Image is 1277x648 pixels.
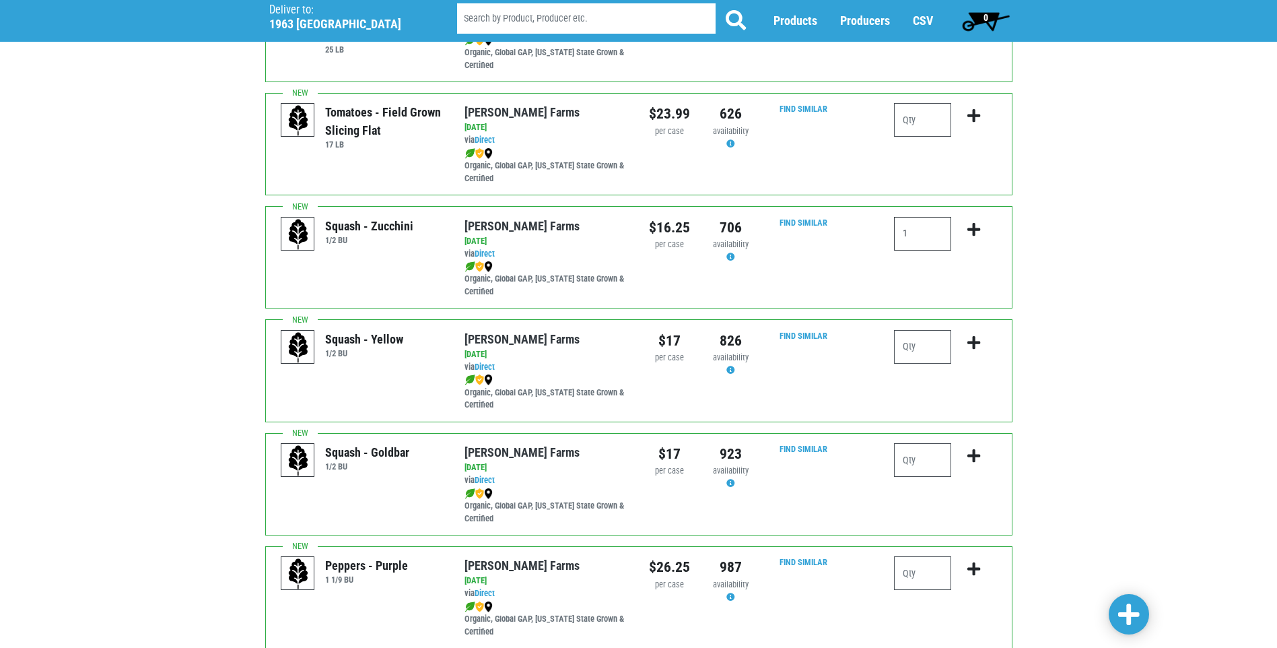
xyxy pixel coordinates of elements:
[464,348,628,361] div: [DATE]
[475,362,495,372] a: Direct
[713,239,749,249] span: availability
[475,475,495,485] a: Direct
[464,248,628,261] div: via
[894,556,951,590] input: Qty
[464,219,580,233] a: [PERSON_NAME] Farms
[710,556,751,578] div: 987
[464,34,628,72] div: Organic, Global GAP, [US_STATE] State Grown & Certified
[710,330,751,352] div: 826
[464,261,475,272] img: leaf-e5c59151409436ccce96b2ca1b28e03c.png
[649,556,690,578] div: $26.25
[464,235,628,248] div: [DATE]
[325,235,413,245] h6: 1/2 BU
[475,602,484,612] img: safety-e55c860ca8c00a9c171001a62a92dabd.png
[269,17,423,32] h5: 1963 [GEOGRAPHIC_DATA]
[475,261,484,272] img: safety-e55c860ca8c00a9c171001a62a92dabd.png
[281,444,315,478] img: placeholder-variety-43d6402dacf2d531de610a020419775a.svg
[956,7,1016,34] a: 0
[484,261,493,272] img: map_marker-0e94453035b3232a4d21701695807de9.png
[649,465,690,478] div: per case
[894,217,951,251] input: Qty
[464,147,628,185] div: Organic, Global GAP, [US_STATE] State Grown & Certified
[894,443,951,477] input: Qty
[710,103,751,125] div: 626
[475,135,495,145] a: Direct
[713,579,749,589] span: availability
[281,218,315,251] img: placeholder-variety-43d6402dacf2d531de610a020419775a.svg
[325,330,403,348] div: Squash - Yellow
[464,374,628,412] div: Organic, Global GAP, [US_STATE] State Grown & Certified
[325,443,409,461] div: Squash - Goldbar
[780,557,827,567] a: Find Similar
[983,12,988,23] span: 0
[464,105,580,119] a: [PERSON_NAME] Farms
[649,103,690,125] div: $23.99
[464,558,580,573] a: [PERSON_NAME] Farms
[773,14,817,28] a: Products
[325,139,444,150] h6: 17 LB
[325,556,408,575] div: Peppers - Purple
[325,348,403,358] h6: 1/2 BU
[464,148,475,159] img: leaf-e5c59151409436ccce96b2ca1b28e03c.png
[649,579,690,591] div: per case
[464,474,628,487] div: via
[464,445,580,459] a: [PERSON_NAME] Farms
[269,3,423,17] p: Deliver to:
[710,217,751,238] div: 706
[840,14,890,28] a: Producers
[325,44,444,55] h6: 25 LB
[464,375,475,385] img: leaf-e5c59151409436ccce96b2ca1b28e03c.png
[325,575,408,585] h6: 1 1/9 BU
[475,375,484,385] img: safety-e55c860ca8c00a9c171001a62a92dabd.png
[780,331,827,341] a: Find Similar
[649,238,690,251] div: per case
[464,487,628,525] div: Organic, Global GAP, [US_STATE] State Grown & Certified
[475,588,495,598] a: Direct
[464,260,628,298] div: Organic, Global GAP, [US_STATE] State Grown & Certified
[780,104,827,114] a: Find Similar
[325,461,409,472] h6: 1/2 BU
[649,330,690,352] div: $17
[457,4,716,34] input: Search by Product, Producer etc.
[464,488,475,499] img: leaf-e5c59151409436ccce96b2ca1b28e03c.png
[780,444,827,454] a: Find Similar
[484,488,493,499] img: map_marker-0e94453035b3232a4d21701695807de9.png
[464,575,628,587] div: [DATE]
[464,461,628,474] div: [DATE]
[325,217,413,235] div: Squash - Zucchini
[649,352,690,364] div: per case
[713,465,749,476] span: availability
[484,148,493,159] img: map_marker-0e94453035b3232a4d21701695807de9.png
[464,600,628,639] div: Organic, Global GAP, [US_STATE] State Grown & Certified
[464,361,628,374] div: via
[464,121,628,134] div: [DATE]
[325,103,444,139] div: Tomatoes - Field Grown Slicing Flat
[475,249,495,259] a: Direct
[464,602,475,612] img: leaf-e5c59151409436ccce96b2ca1b28e03c.png
[475,148,484,159] img: safety-e55c860ca8c00a9c171001a62a92dabd.png
[484,602,493,612] img: map_marker-0e94453035b3232a4d21701695807de9.png
[649,443,690,465] div: $17
[464,332,580,346] a: [PERSON_NAME] Farms
[649,217,690,238] div: $16.25
[894,330,951,364] input: Qty
[464,134,628,147] div: via
[710,443,751,465] div: 923
[281,104,315,137] img: placeholder-variety-43d6402dacf2d531de610a020419775a.svg
[475,488,484,499] img: safety-e55c860ca8c00a9c171001a62a92dabd.png
[281,557,315,591] img: placeholder-variety-43d6402dacf2d531de610a020419775a.svg
[281,331,315,364] img: placeholder-variety-43d6402dacf2d531de610a020419775a.svg
[780,218,827,228] a: Find Similar
[649,125,690,138] div: per case
[713,352,749,362] span: availability
[913,14,933,28] a: CSV
[713,126,749,136] span: availability
[464,587,628,600] div: via
[894,103,951,137] input: Qty
[484,375,493,385] img: map_marker-0e94453035b3232a4d21701695807de9.png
